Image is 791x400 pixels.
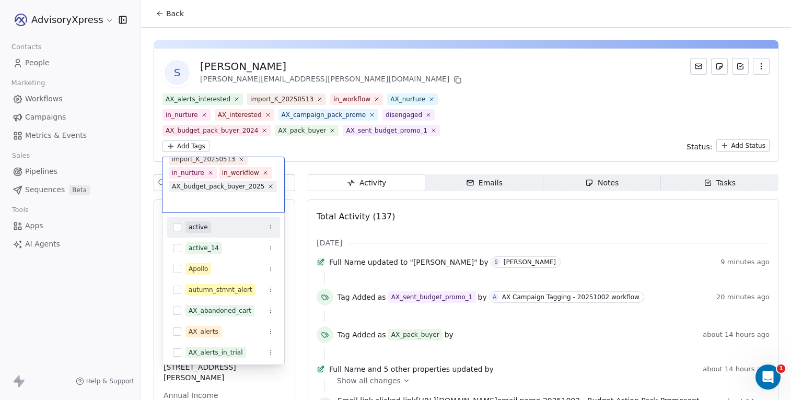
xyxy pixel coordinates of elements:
[172,168,204,178] div: in_nurture
[189,327,218,336] div: AX_alerts
[189,264,208,274] div: Apollo
[172,182,264,191] div: AX_budget_pack_buyer_2025
[222,168,259,178] div: in_workflow
[755,364,781,390] iframe: Intercom live chat
[189,243,219,253] div: active_14
[189,285,252,295] div: autumn_stmnt_alert
[189,222,208,232] div: active
[189,348,243,357] div: AX_alerts_in_trial
[172,155,235,164] div: import_K_20250513
[189,306,251,315] div: AX_abandoned_cart
[777,364,785,373] span: 1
